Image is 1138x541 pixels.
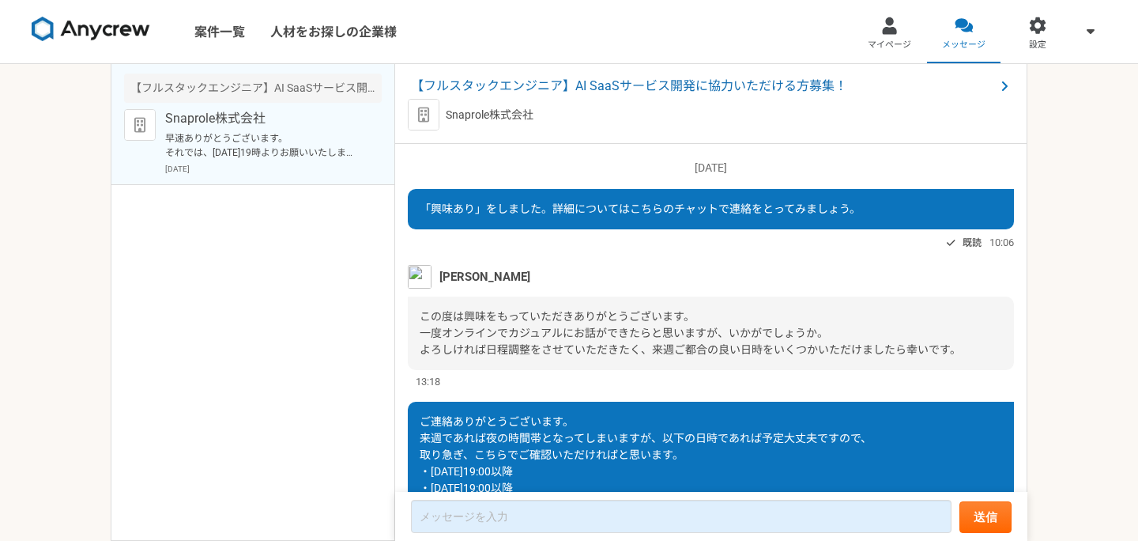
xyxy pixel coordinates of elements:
[416,374,440,389] span: 13:18
[420,202,861,215] span: 「興味あり」をしました。詳細についてはこちらのチャットで連絡をとってみましょう。
[124,109,156,141] img: default_org_logo-42cde973f59100197ec2c8e796e4974ac8490bb5b08a0eb061ff975e4574aa76.png
[959,501,1012,533] button: 送信
[942,39,985,51] span: メッセージ
[124,74,382,103] div: 【フルスタックエンジニア】AI SaaSサービス開発に協力いただける方募集！
[420,310,961,356] span: この度は興味をもっていただきありがとうございます。 一度オンラインでカジュアルにお話ができたらと思いますが、いかがでしょうか。 よろしければ日程調整をさせていただきたく、来週ご都合の良い日時をい...
[32,17,150,42] img: 8DqYSo04kwAAAAASUVORK5CYII=
[408,160,1014,176] p: [DATE]
[963,233,982,252] span: 既読
[408,99,439,131] img: default_org_logo-42cde973f59100197ec2c8e796e4974ac8490bb5b08a0eb061ff975e4574aa76.png
[1029,39,1046,51] span: 設定
[420,415,872,511] span: ご連絡ありがとうございます。 来週であれば夜の時間帯となってしまいますが、以下の日時であれば予定大丈夫ですので、 取り急ぎ、こちらでご確認いただければと思います。 ・[DATE]19:00以降 ...
[446,107,533,123] p: Snaprole株式会社
[165,163,382,175] p: [DATE]
[989,235,1014,250] span: 10:06
[165,109,360,128] p: Snaprole株式会社
[411,77,995,96] span: 【フルスタックエンジニア】AI SaaSサービス開発に協力いただける方募集！
[165,131,360,160] p: 早速ありがとうございます。 それでは、[DATE]19時よりお願いいたします。 以下のリンクよりご入室くださいませ。 --- [DATE] · 19:00～ Google Meet リンク: [...
[408,265,431,289] img: unnamed.jpg
[439,268,530,286] span: [PERSON_NAME]
[868,39,911,51] span: マイページ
